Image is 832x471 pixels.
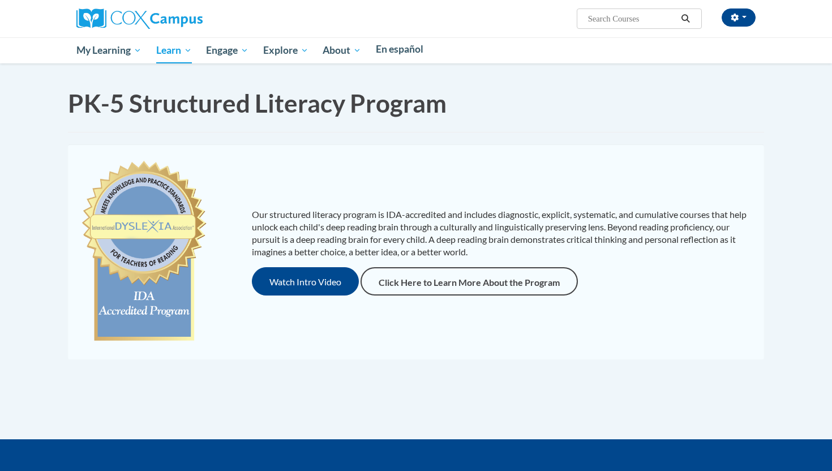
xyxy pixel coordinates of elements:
[376,43,423,55] span: En español
[263,44,308,57] span: Explore
[156,44,192,57] span: Learn
[199,37,256,63] a: Engage
[722,8,756,27] button: Account Settings
[79,156,209,348] img: c477cda6-e343-453b-bfce-d6f9e9818e1c.png
[316,37,369,63] a: About
[59,37,773,63] div: Main menu
[677,12,694,25] button: Search
[256,37,316,63] a: Explore
[323,44,361,57] span: About
[69,37,149,63] a: My Learning
[76,13,203,23] a: Cox Campus
[252,267,359,296] button: Watch Intro Video
[361,267,578,296] a: Click Here to Learn More About the Program
[149,37,199,63] a: Learn
[587,12,677,25] input: Search Courses
[76,44,141,57] span: My Learning
[252,208,753,258] p: Our structured literacy program is IDA-accredited and includes diagnostic, explicit, systematic, ...
[68,88,447,118] span: PK-5 Structured Literacy Program
[368,37,431,61] a: En español
[681,15,691,23] i: 
[206,44,248,57] span: Engage
[76,8,203,29] img: Cox Campus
